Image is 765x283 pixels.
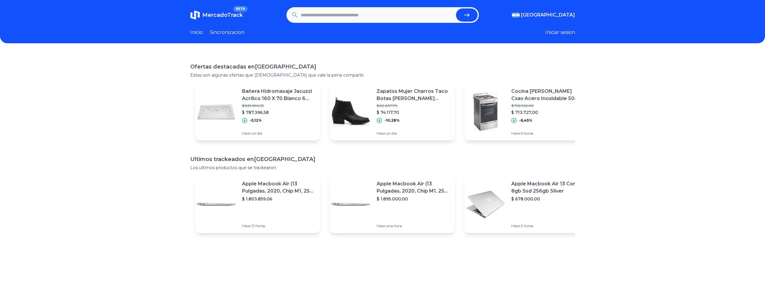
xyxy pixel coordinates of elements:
[377,196,450,202] p: $ 1.895.000,00
[511,180,585,195] p: Apple Macbook Air 13 Core I5 8gb Ssd 256gb Silver
[210,29,244,36] a: Sincronizacion
[464,91,506,133] img: Featured image
[195,83,320,141] a: Featured imageBañera Hidromasaje Jacuzzi Acrílico 160 X 70 Blanco 6 Jets$ 829.896,53$ 787.396,58-...
[377,109,450,115] p: $ 74.117,70
[242,180,315,195] p: Apple Macbook Air (13 Pulgadas, 2020, Chip M1, 256 Gb De Ssd, 8 Gb De Ram) - Plata
[377,224,450,228] p: Hace una hora
[190,72,575,78] p: Estas son algunas ofertas que [DEMOGRAPHIC_DATA] que vale la pena compartir.
[545,29,575,36] button: Iniciar sesion
[190,165,575,171] p: Los ultimos productos que se trackearon.
[330,183,372,225] img: Featured image
[377,103,450,108] p: $ 82.607,70
[202,12,243,18] span: MercadoTrack
[511,88,585,102] p: Cocina [PERSON_NAME] Cxav Acero Inoxidable 50cm Multigas 58l Color Plateado
[195,91,237,133] img: Featured image
[511,103,585,108] p: $ 762.965,00
[190,62,575,71] h1: Ofertas destacadas en [GEOGRAPHIC_DATA]
[464,183,506,225] img: Featured image
[190,155,575,163] h1: Ultimos trackeados en [GEOGRAPHIC_DATA]
[512,11,575,19] button: [GEOGRAPHIC_DATA]
[511,109,585,115] p: $ 713.727,00
[195,183,237,225] img: Featured image
[330,175,455,233] a: Featured imageApple Macbook Air (13 Pulgadas, 2020, Chip M1, 256 Gb De Ssd, 8 Gb De Ram) - Plata$...
[242,196,315,202] p: $ 1.803.859,06
[330,83,455,141] a: Featured imageZapatos Mujer Charros Taco Botas [PERSON_NAME] Invierno 2019$ 82.607,70$ 74.117,70-...
[464,175,589,233] a: Featured imageApple Macbook Air 13 Core I5 8gb Ssd 256gb Silver$ 678.000,00Hace 2 horas
[250,118,262,123] p: -5,12%
[519,118,532,123] p: -6,45%
[242,109,315,115] p: $ 787.396,58
[511,196,585,202] p: $ 678.000,00
[190,29,203,36] a: Inicio
[512,13,520,17] img: Argentina
[233,6,247,12] span: BETA
[190,10,200,20] img: MercadoTrack
[242,131,315,136] p: Hace un día
[377,180,450,195] p: Apple Macbook Air (13 Pulgadas, 2020, Chip M1, 256 Gb De Ssd, 8 Gb De Ram) - Plata
[242,224,315,228] p: Hace 21 horas
[464,83,589,141] a: Featured imageCocina [PERSON_NAME] Cxav Acero Inoxidable 50cm Multigas 58l Color Plateado$ 762.96...
[377,88,450,102] p: Zapatos Mujer Charros Taco Botas [PERSON_NAME] Invierno 2019
[377,131,450,136] p: Hace un día
[242,103,315,108] p: $ 829.896,53
[195,175,320,233] a: Featured imageApple Macbook Air (13 Pulgadas, 2020, Chip M1, 256 Gb De Ssd, 8 Gb De Ram) - Plata$...
[330,91,372,133] img: Featured image
[511,131,585,136] p: Hace 6 horas
[242,88,315,102] p: Bañera Hidromasaje Jacuzzi Acrílico 160 X 70 Blanco 6 Jets
[384,118,400,123] p: -10,28%
[511,224,585,228] p: Hace 2 horas
[521,11,575,19] span: [GEOGRAPHIC_DATA]
[190,10,243,20] a: MercadoTrackBETA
